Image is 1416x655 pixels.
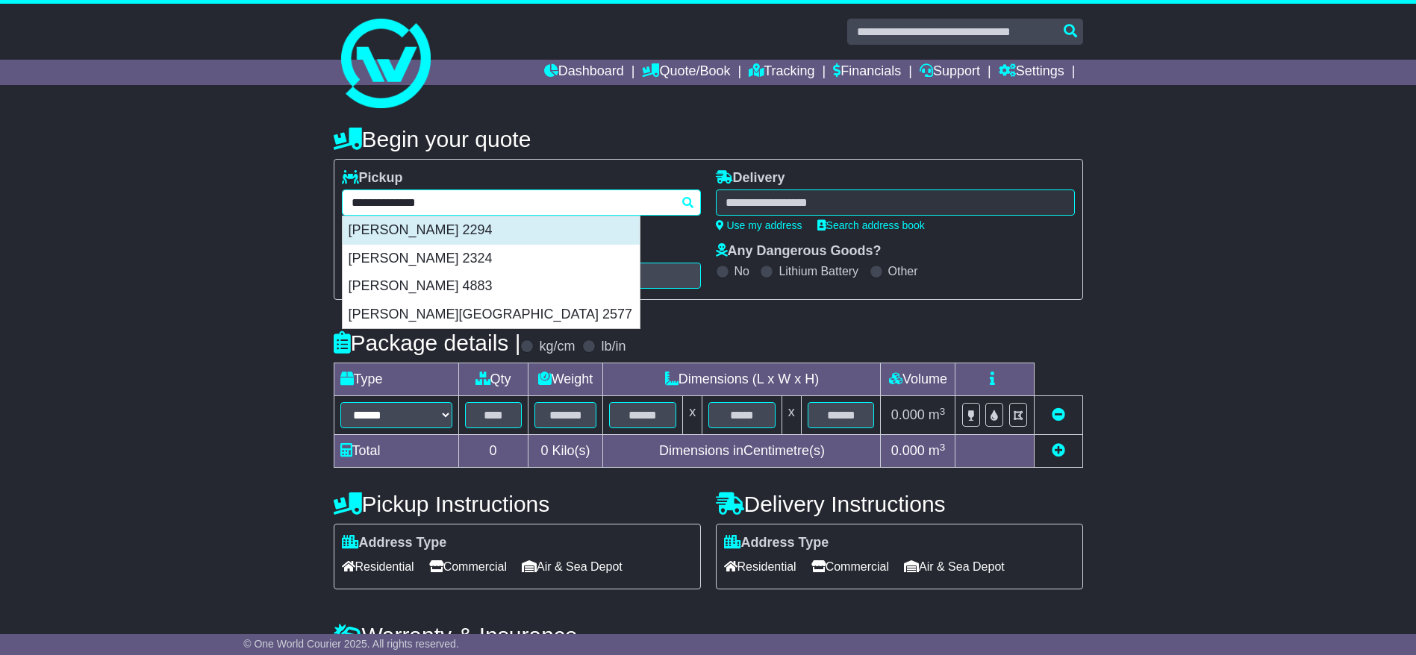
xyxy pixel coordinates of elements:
span: Commercial [811,555,889,578]
label: Delivery [716,170,785,187]
a: Tracking [749,60,814,85]
div: [PERSON_NAME] 4883 [343,272,640,301]
span: Residential [342,555,414,578]
div: [PERSON_NAME][GEOGRAPHIC_DATA] 2577 [343,301,640,329]
a: Add new item [1052,443,1065,458]
td: Weight [528,363,603,396]
label: No [734,264,749,278]
td: Volume [881,363,955,396]
a: Settings [999,60,1064,85]
span: Air & Sea Depot [904,555,1005,578]
label: Any Dangerous Goods? [716,243,882,260]
a: Quote/Book [642,60,730,85]
td: Dimensions (L x W x H) [603,363,881,396]
td: Kilo(s) [528,435,603,468]
a: Financials [833,60,901,85]
a: Remove this item [1052,407,1065,422]
div: [PERSON_NAME] 2294 [343,216,640,245]
td: x [683,396,702,435]
h4: Package details | [334,330,521,355]
a: Dashboard [544,60,624,85]
td: Dimensions in Centimetre(s) [603,435,881,468]
td: 0 [458,435,528,468]
label: lb/in [601,339,626,355]
h4: Pickup Instructions [334,492,701,516]
span: 0.000 [891,407,925,422]
span: m [929,443,946,458]
h4: Delivery Instructions [716,492,1083,516]
span: 0.000 [891,443,925,458]
span: © One World Courier 2025. All rights reserved. [243,638,459,650]
h4: Begin your quote [334,127,1083,151]
span: m [929,407,946,422]
a: Support [920,60,980,85]
td: Qty [458,363,528,396]
a: Use my address [716,219,802,231]
sup: 3 [940,406,946,417]
label: Pickup [342,170,403,187]
a: Search address book [817,219,925,231]
h4: Warranty & Insurance [334,623,1083,648]
td: Total [334,435,458,468]
label: Address Type [724,535,829,551]
td: Type [334,363,458,396]
typeahead: Please provide city [342,189,701,216]
span: 0 [540,443,548,458]
span: Commercial [429,555,507,578]
span: Air & Sea Depot [522,555,623,578]
td: x [782,396,801,435]
label: Other [888,264,918,278]
label: Lithium Battery [779,264,858,278]
span: Residential [724,555,796,578]
sup: 3 [940,442,946,453]
label: Address Type [342,535,447,551]
label: kg/cm [539,339,575,355]
div: [PERSON_NAME] 2324 [343,245,640,273]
